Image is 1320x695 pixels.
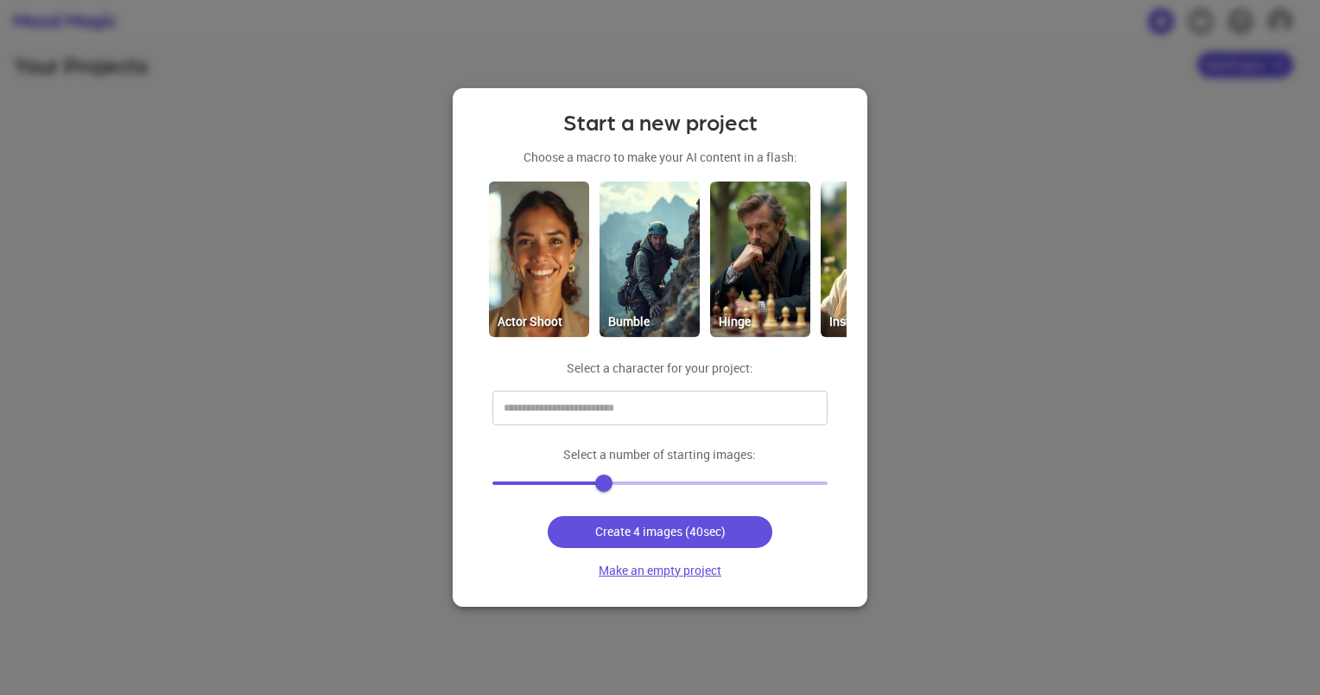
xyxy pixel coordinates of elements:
[829,312,885,330] p: Instagram
[548,516,771,548] button: Create 4 images (40sec)
[492,446,828,463] p: Select a number of starting images:
[567,360,753,377] p: Select a character for your project:
[563,109,758,135] h1: Start a new project
[821,182,921,337] img: fte-mm-instagram.jpg
[489,182,589,337] img: fte-mm-actor.jpg
[600,182,700,337] img: fte-mm-bumble.jpg
[719,312,751,330] p: Hinge
[710,182,810,337] img: fte-mm-hinge.jpg
[524,149,797,166] p: Choose a macro to make your AI content in a flash:
[608,312,650,330] p: Bumble
[592,555,728,587] button: Make an empty project
[498,312,562,330] p: Actor Shoot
